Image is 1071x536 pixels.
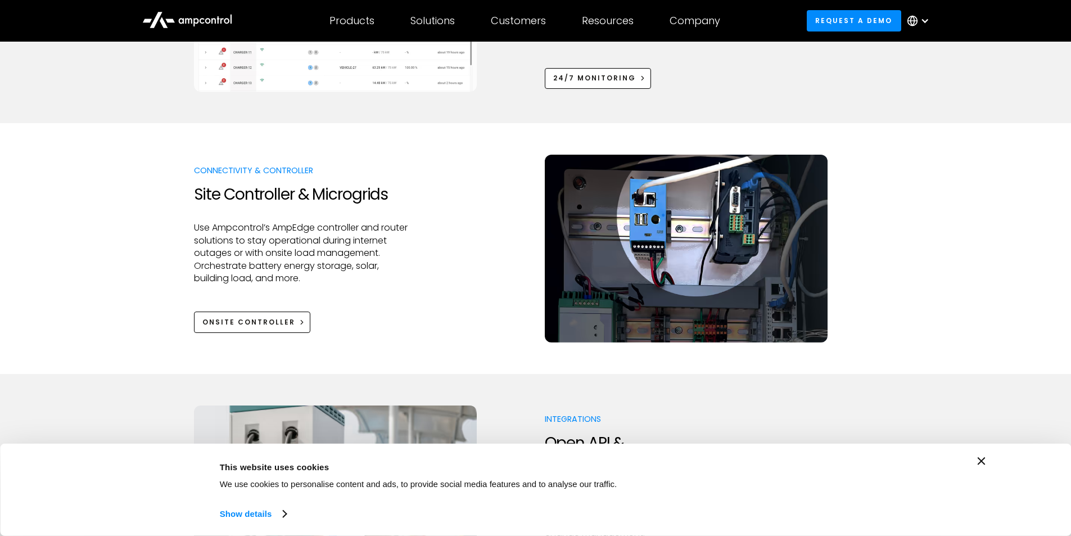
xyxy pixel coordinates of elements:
[329,15,374,27] div: Products
[194,165,410,176] p: Connectivity & Controller
[582,15,634,27] div: Resources
[220,460,771,474] div: This website uses cookies
[220,479,617,489] span: We use cookies to personalise content and ads, to provide social media features and to analyse ou...
[202,317,295,327] div: Onsite Controller
[796,457,957,490] button: Okay
[491,15,546,27] div: Customers
[194,222,410,285] p: Use Ampcontrol’s AmpEdge controller and router solutions to stay operational during internet outa...
[978,457,986,465] button: Close banner
[220,506,286,523] a: Show details
[545,68,652,89] a: 24/7 Monitoring
[670,15,720,27] div: Company
[410,15,455,27] div: Solutions
[194,312,311,332] a: Onsite Controller
[545,434,761,471] h2: Open API & Seamless Integration
[194,185,410,204] h2: Site Controller & Microgrids
[553,73,636,83] div: 24/7 Monitoring
[545,155,828,343] img: AmpEdge onsite controller for EV charging load management
[807,10,901,31] a: Request a demo
[545,413,761,425] p: Integrations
